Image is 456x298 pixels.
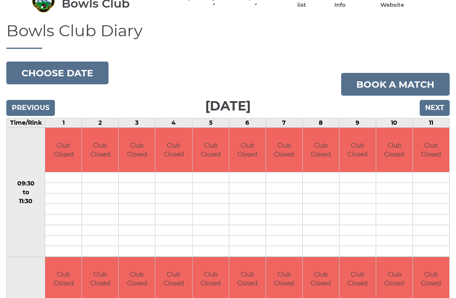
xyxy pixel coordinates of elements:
[119,128,155,172] td: Club Closed
[229,118,266,128] td: 6
[7,118,45,128] td: Time/Rink
[119,118,155,128] td: 3
[82,128,118,172] td: Club Closed
[229,128,266,172] td: Club Closed
[339,118,376,128] td: 9
[82,118,119,128] td: 2
[45,128,81,172] td: Club Closed
[302,118,339,128] td: 8
[45,118,82,128] td: 1
[339,128,376,172] td: Club Closed
[303,128,339,172] td: Club Closed
[413,118,449,128] td: 11
[266,118,302,128] td: 7
[420,100,450,116] input: Next
[376,118,413,128] td: 10
[6,22,450,49] h1: Bowls Club Diary
[7,128,45,257] td: 09:30 to 11:30
[193,128,229,172] td: Club Closed
[376,128,413,172] td: Club Closed
[6,100,55,116] input: Previous
[266,128,302,172] td: Club Closed
[341,73,450,96] a: Book a match
[155,128,192,172] td: Club Closed
[155,118,192,128] td: 4
[413,128,449,172] td: Club Closed
[6,62,109,84] button: Choose date
[192,118,229,128] td: 5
